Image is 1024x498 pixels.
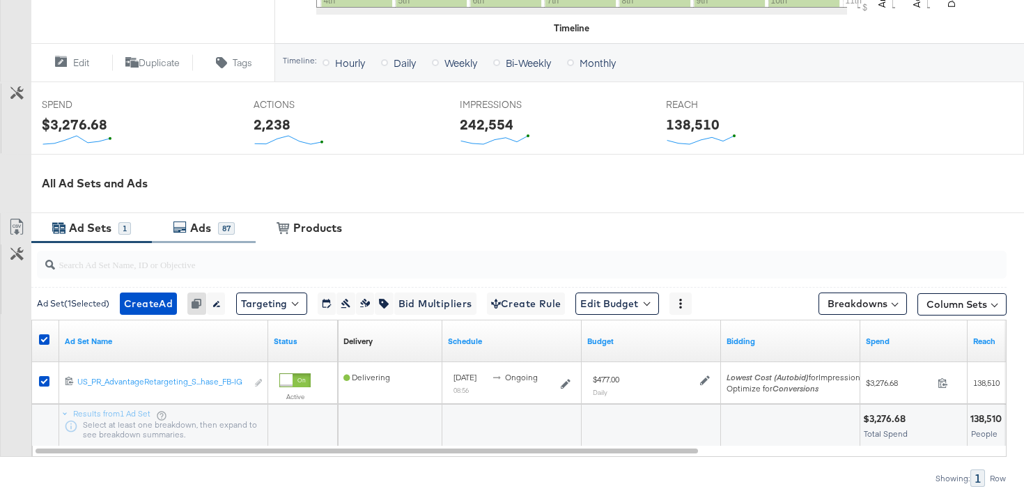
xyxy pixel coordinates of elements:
button: Edit Budget [575,293,659,315]
div: $3,276.68 [863,412,910,426]
div: 87 [218,222,235,235]
span: 138,510 [973,378,1000,388]
button: CreateAd [120,293,177,315]
div: 1 [970,469,985,487]
span: [DATE] [453,372,476,382]
div: Optimize for [727,383,864,394]
span: Bid Multipliers [398,295,472,313]
span: Daily [394,56,416,70]
span: People [971,428,998,439]
button: Edit [31,54,112,71]
div: Row [989,474,1007,483]
button: Column Sets [917,293,1007,316]
a: The total amount spent to date. [866,336,962,347]
div: 1 [118,222,131,235]
a: Shows when your Ad Set is scheduled to deliver. [448,336,576,347]
div: Timeline [554,22,589,35]
div: 242,554 [460,114,513,134]
div: Ad Set ( 1 Selected) [37,297,109,310]
button: Breakdowns [819,293,907,315]
span: for Impressions [727,372,864,382]
button: Bid Multipliers [394,293,476,315]
span: Create Ad [124,295,173,313]
div: US_PR_AdvantageRetargeting_S...hase_FB-IG [77,376,247,387]
span: Monthly [580,56,616,70]
a: Shows the current state of your Ad Set. [274,336,332,347]
span: Total Spend [864,428,908,439]
button: Duplicate [112,54,194,71]
sub: Daily [593,388,607,396]
div: Products [293,220,342,236]
span: $3,276.68 [866,378,932,388]
a: Reflects the ability of your Ad Set to achieve delivery based on ad states, schedule and budget. [343,336,373,347]
em: Conversions [773,383,819,394]
div: Showing: [935,474,970,483]
button: Create Rule [487,293,566,315]
span: Create Rule [491,295,561,313]
input: Search Ad Set Name, ID or Objective [55,245,920,272]
div: Timeline: [282,56,317,65]
span: Delivering [343,372,390,382]
span: ongoing [505,372,538,382]
div: Ads [190,220,211,236]
button: Tags [193,54,274,71]
span: Tags [233,56,252,70]
em: Lowest Cost (Autobid) [727,372,809,382]
div: All Ad Sets and Ads [42,176,1024,192]
a: Shows the current budget of Ad Set. [587,336,715,347]
span: Edit [73,56,89,70]
div: 2,238 [254,114,290,134]
span: Duplicate [139,56,180,70]
div: $477.00 [593,374,619,385]
a: US_PR_AdvantageRetargeting_S...hase_FB-IG [77,376,247,391]
div: $3,276.68 [42,114,107,134]
label: Active [279,392,311,401]
span: SPEND [42,98,146,111]
span: IMPRESSIONS [460,98,564,111]
div: Ad Sets [69,220,111,236]
sub: 08:56 [453,386,469,394]
div: 138,510 [970,412,1006,426]
span: ACTIONS [254,98,358,111]
span: REACH [666,98,770,111]
a: Shows your bid and optimisation settings for this Ad Set. [727,336,855,347]
button: Targeting [236,293,307,315]
span: Weekly [444,56,477,70]
span: Hourly [335,56,365,70]
div: Delivery [343,336,373,347]
div: 138,510 [666,114,720,134]
span: Bi-Weekly [506,56,551,70]
a: Your Ad Set name. [65,336,263,347]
